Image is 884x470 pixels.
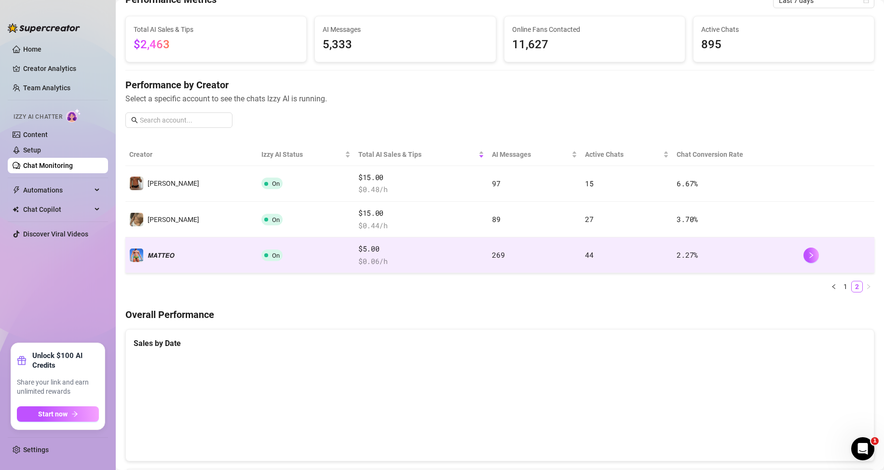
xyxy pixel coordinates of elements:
a: Discover Viral Videos [23,230,88,238]
button: right [863,281,874,292]
button: Start nowarrow-right [17,406,99,422]
li: 1 [840,281,851,292]
div: Sales by Date [134,337,866,349]
span: On [272,180,280,187]
span: Total AI Sales & Tips [134,24,299,35]
span: AI Messages [492,149,569,160]
a: Content [23,131,48,138]
img: AI Chatter [66,109,81,123]
span: Active Chats [701,24,866,35]
a: Home [23,45,41,53]
a: Creator Analytics [23,61,100,76]
a: Setup [23,146,41,154]
span: 895 [701,36,866,54]
span: $15.00 [358,172,484,183]
span: Start now [38,410,68,418]
span: On [272,216,280,223]
th: Chat Conversion Rate [673,143,799,166]
li: Next Page [863,281,874,292]
span: Online Fans Contacted [512,24,677,35]
span: left [831,284,837,290]
span: 6.67 % [677,179,698,188]
img: Thomas [130,213,143,226]
span: arrow-right [71,411,78,417]
span: $ 0.06 /h [358,256,484,267]
span: 1 [871,437,879,445]
span: Share your link and earn unlimited rewards [17,378,99,397]
span: Select a specific account to see the chats Izzy AI is running. [125,93,874,105]
span: $15.00 [358,207,484,219]
span: gift [17,356,27,365]
a: Team Analytics [23,84,70,92]
span: $ 0.48 /h [358,184,484,195]
span: 11,627 [512,36,677,54]
th: Total AI Sales & Tips [354,143,488,166]
img: Chat Copilot [13,206,19,213]
span: Chat Copilot [23,202,92,217]
span: search [131,117,138,124]
span: 44 [585,250,593,260]
span: 27 [585,214,593,224]
span: thunderbolt [13,186,20,194]
strong: Unlock $100 AI Credits [32,351,99,370]
span: Total AI Sales & Tips [358,149,476,160]
span: 89 [492,214,500,224]
span: $ 0.44 /h [358,220,484,232]
span: AI Messages [323,24,488,35]
a: Settings [23,446,49,454]
span: 𝙈𝘼𝙏𝙏𝙀𝙊 [148,251,174,259]
span: Izzy AI Chatter [14,112,62,122]
img: logo-BBDzfeDw.svg [8,23,80,33]
span: Automations [23,182,92,198]
span: 3.70 % [677,214,698,224]
span: Active Chats [585,149,662,160]
button: right [803,248,819,263]
span: right [866,284,871,290]
span: 97 [492,179,500,188]
span: [PERSON_NAME] [148,216,199,223]
span: $5.00 [358,243,484,255]
iframe: Intercom live chat [851,437,874,460]
a: 2 [852,281,862,292]
img: Anthony [130,177,143,190]
th: AI Messages [488,143,581,166]
th: Izzy AI Status [258,143,354,166]
img: 𝙈𝘼𝙏𝙏𝙀𝙊 [130,249,143,262]
span: right [808,252,815,259]
span: 269 [492,250,504,260]
span: 5,333 [323,36,488,54]
span: On [272,252,280,259]
span: 2.27 % [677,250,698,260]
th: Creator [125,143,258,166]
a: Chat Monitoring [23,162,73,169]
a: 1 [840,281,851,292]
th: Active Chats [581,143,673,166]
span: 15 [585,179,593,188]
h4: Overall Performance [125,308,874,321]
span: $2,463 [134,38,170,51]
h4: Performance by Creator [125,78,874,92]
span: [PERSON_NAME] [148,180,199,187]
input: Search account... [140,115,227,125]
li: Previous Page [828,281,840,292]
button: left [828,281,840,292]
span: Izzy AI Status [261,149,343,160]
